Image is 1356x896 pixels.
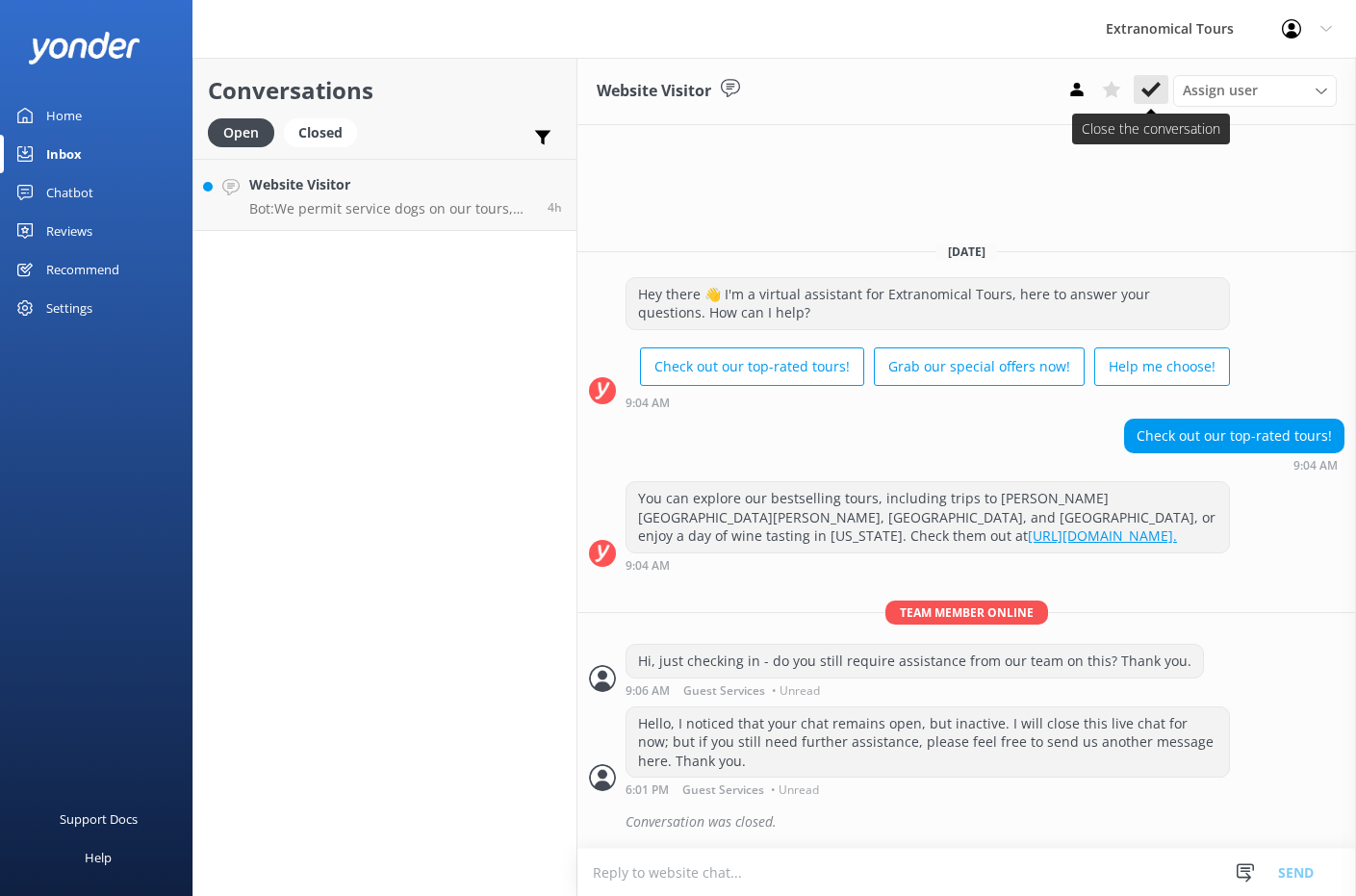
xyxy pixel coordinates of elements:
div: Settings [46,289,92,327]
strong: 9:04 AM [626,397,670,409]
span: Guest Services [683,685,765,697]
div: Check out our top-rated tours! [1125,420,1343,452]
div: 09:04am 19-Aug-2025 (UTC -07:00) America/Tijuana [626,558,1230,572]
div: Help [85,838,112,877]
div: Support Docs [60,800,138,838]
span: [DATE] [936,243,997,260]
a: [URL][DOMAIN_NAME]. [1028,526,1177,545]
a: Website VisitorBot:We permit service dogs on our tours, provided they are required because of a d... [193,159,576,231]
h2: Conversations [208,72,562,109]
div: Hi, just checking in - do you still require assistance from our team on this? Thank you. [627,645,1203,678]
a: Closed [284,121,367,142]
div: Closed [284,118,357,147]
span: Guest Services [682,784,764,796]
strong: 6:01 PM [626,784,669,796]
strong: 9:04 AM [626,560,670,572]
div: Hey there 👋 I'm a virtual assistant for Extranomical Tours, here to answer your questions. How ca... [627,278,1229,329]
a: Open [208,121,284,142]
div: Conversation was closed. [626,806,1344,838]
button: Help me choose! [1094,347,1230,386]
div: 09:06am 19-Aug-2025 (UTC -07:00) America/Tijuana [626,683,1204,697]
img: yonder-white-logo.png [29,32,140,64]
button: Grab our special offers now! [874,347,1085,386]
div: You can explore our bestselling tours, including trips to [PERSON_NAME][GEOGRAPHIC_DATA][PERSON_N... [627,482,1229,552]
strong: 9:06 AM [626,685,670,697]
strong: 9:04 AM [1293,460,1338,472]
div: 09:04am 19-Aug-2025 (UTC -07:00) America/Tijuana [1124,458,1344,472]
h3: Website Visitor [597,79,711,104]
div: Assign User [1173,75,1337,106]
div: Reviews [46,212,92,250]
div: Home [46,96,82,135]
span: Assign user [1183,80,1258,101]
div: 2025-08-20T02:29:26.725 [589,806,1344,838]
div: Hello, I noticed that your chat remains open, but inactive. I will close this live chat for now; ... [627,707,1229,778]
div: Chatbot [46,173,93,212]
div: Recommend [46,250,119,289]
span: 11:42pm 19-Aug-2025 (UTC -07:00) America/Tijuana [548,199,562,216]
span: Team member online [885,601,1048,625]
span: • Unread [771,784,819,796]
span: • Unread [772,685,820,697]
button: Check out our top-rated tours! [640,347,864,386]
div: Inbox [46,135,82,173]
h4: Website Visitor [249,174,533,195]
p: Bot: We permit service dogs on our tours, provided they are required because of a disability and ... [249,200,533,218]
div: 09:04am 19-Aug-2025 (UTC -07:00) America/Tijuana [626,396,1230,409]
div: Open [208,118,274,147]
div: 06:01pm 19-Aug-2025 (UTC -07:00) America/Tijuana [626,782,1230,796]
